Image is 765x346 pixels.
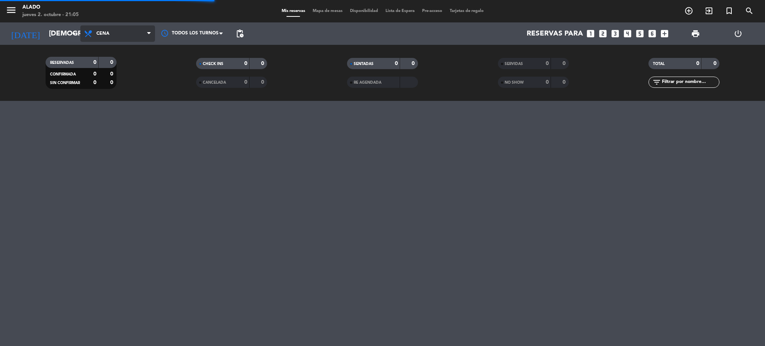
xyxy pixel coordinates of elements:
[22,11,79,19] div: jueves 2. octubre - 21:05
[546,80,549,85] strong: 0
[6,25,45,42] i: [DATE]
[610,29,620,38] i: looks_3
[110,60,115,65] strong: 0
[93,60,96,65] strong: 0
[653,62,665,66] span: TOTAL
[563,80,567,85] strong: 0
[704,6,713,15] i: exit_to_app
[244,61,247,66] strong: 0
[563,61,567,66] strong: 0
[203,81,226,84] span: CANCELADA
[647,29,657,38] i: looks_6
[235,29,244,38] span: pending_actions
[93,71,96,77] strong: 0
[725,6,734,15] i: turned_in_not
[505,62,523,66] span: SERVIDAS
[6,4,17,18] button: menu
[652,78,661,87] i: filter_list
[96,31,109,36] span: Cena
[50,72,76,76] span: CONFIRMADA
[382,9,418,13] span: Lista de Espera
[309,9,346,13] span: Mapa de mesas
[505,81,524,84] span: NO SHOW
[261,80,266,85] strong: 0
[110,80,115,85] strong: 0
[586,29,595,38] i: looks_one
[203,62,223,66] span: CHECK INS
[354,81,381,84] span: RE AGENDADA
[635,29,645,38] i: looks_5
[527,30,583,38] span: Reservas para
[110,71,115,77] strong: 0
[395,61,398,66] strong: 0
[684,6,693,15] i: add_circle_outline
[546,61,549,66] strong: 0
[346,9,382,13] span: Disponibilidad
[598,29,608,38] i: looks_two
[22,4,79,11] div: Alado
[691,29,700,38] span: print
[623,29,632,38] i: looks_4
[661,78,719,86] input: Filtrar por nombre...
[696,61,699,66] strong: 0
[734,29,743,38] i: power_settings_new
[278,9,309,13] span: Mis reservas
[713,61,718,66] strong: 0
[50,81,80,85] span: SIN CONFIRMAR
[418,9,446,13] span: Pre-acceso
[244,80,247,85] strong: 0
[261,61,266,66] strong: 0
[354,62,374,66] span: SENTADAS
[93,80,96,85] strong: 0
[412,61,416,66] strong: 0
[446,9,487,13] span: Tarjetas de regalo
[660,29,669,38] i: add_box
[6,4,17,16] i: menu
[717,22,759,45] div: LOG OUT
[745,6,754,15] i: search
[50,61,74,65] span: RESERVADAS
[69,29,78,38] i: arrow_drop_down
